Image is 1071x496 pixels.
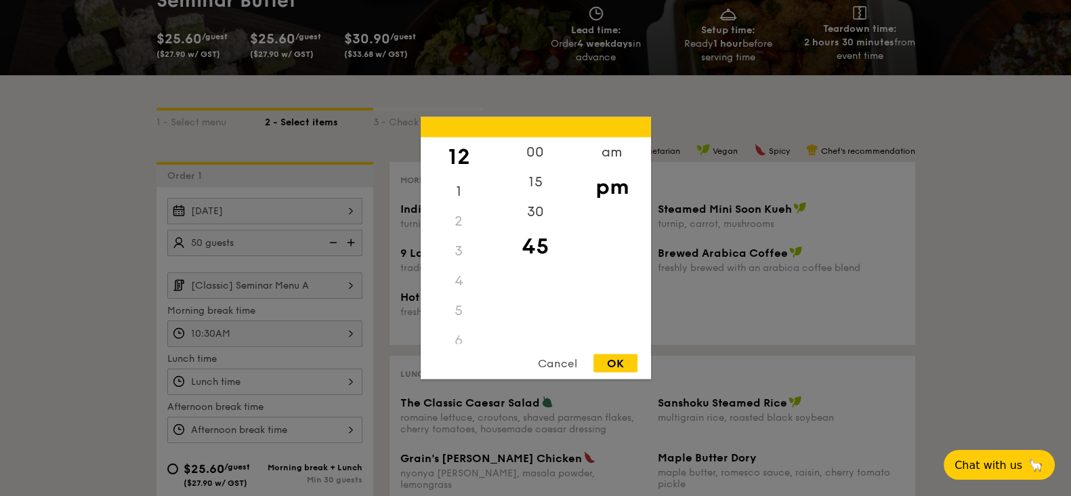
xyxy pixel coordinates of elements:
[421,236,497,266] div: 3
[944,450,1055,480] button: Chat with us🦙
[497,138,574,167] div: 00
[574,167,650,207] div: pm
[954,459,1022,472] span: Chat with us
[421,177,497,207] div: 1
[1028,457,1044,473] span: 🦙
[421,326,497,356] div: 6
[574,138,650,167] div: am
[421,296,497,326] div: 5
[497,227,574,266] div: 45
[497,167,574,197] div: 15
[421,207,497,236] div: 2
[421,138,497,177] div: 12
[497,197,574,227] div: 30
[421,266,497,296] div: 4
[524,354,591,373] div: Cancel
[593,354,637,373] div: OK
